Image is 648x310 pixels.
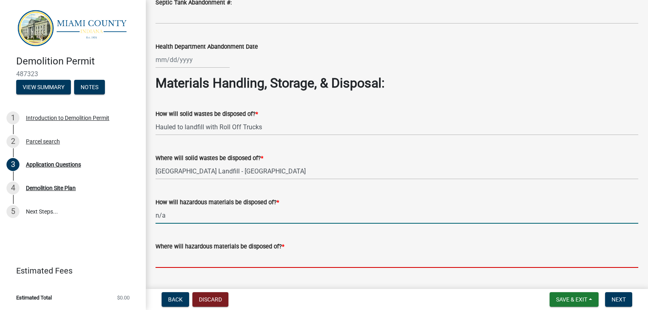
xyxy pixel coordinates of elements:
wm-modal-confirm: Summary [16,85,71,91]
strong: Materials Handling, Storage, & Disposal: [156,75,385,91]
div: Application Questions [26,162,81,167]
div: Demolition Site Plan [26,185,76,191]
button: Save & Exit [550,292,599,307]
button: Next [605,292,632,307]
button: Back [162,292,189,307]
div: 4 [6,182,19,195]
div: 5 [6,205,19,218]
a: Estimated Fees [6,263,133,279]
div: 2 [6,135,19,148]
label: Health Department Abandonment Date [156,44,258,50]
img: Miami County, Indiana [16,9,133,47]
div: 1 [6,111,19,124]
span: Back [168,296,183,303]
label: Where will hazardous materials be disposed of? [156,244,284,250]
label: How will hazardous materials be disposed of? [156,200,279,205]
div: Parcel search [26,139,60,144]
span: Estimated Total [16,295,52,300]
h4: Demolition Permit [16,56,139,67]
button: Discard [192,292,228,307]
span: Next [612,296,626,303]
label: Where will solid wastes be disposed of? [156,156,263,161]
button: View Summary [16,80,71,94]
div: Introduction to Demolition Permit [26,115,109,121]
span: 487323 [16,70,130,78]
button: Notes [74,80,105,94]
div: 3 [6,158,19,171]
span: $0.00 [117,295,130,300]
wm-modal-confirm: Notes [74,85,105,91]
input: mm/dd/yyyy [156,51,230,68]
label: How will solid wastes be disposed of? [156,111,258,117]
span: Save & Exit [556,296,587,303]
